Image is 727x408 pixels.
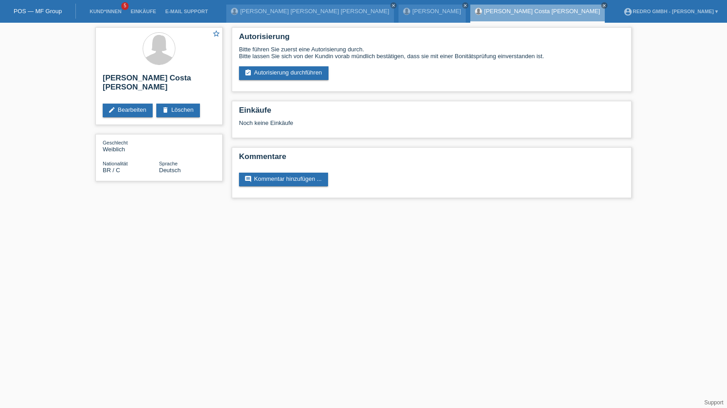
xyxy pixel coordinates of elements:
i: delete [162,106,169,114]
a: account_circleRedro GmbH - [PERSON_NAME] ▾ [619,9,722,14]
span: Nationalität [103,161,128,166]
i: close [463,3,468,8]
a: close [462,2,468,9]
a: close [601,2,607,9]
h2: [PERSON_NAME] Costa [PERSON_NAME] [103,74,215,96]
a: [PERSON_NAME] [413,8,461,15]
i: edit [108,106,115,114]
a: [PERSON_NAME] [PERSON_NAME] [PERSON_NAME] [240,8,389,15]
div: Bitte führen Sie zuerst eine Autorisierung durch. Bitte lassen Sie sich von der Kundin vorab münd... [239,46,624,60]
i: close [602,3,607,8]
a: Einkäufe [126,9,160,14]
span: Sprache [159,161,178,166]
a: commentKommentar hinzufügen ... [239,173,328,186]
span: Deutsch [159,167,181,174]
div: Weiblich [103,139,159,153]
h2: Autorisierung [239,32,624,46]
i: account_circle [623,7,632,16]
a: editBearbeiten [103,104,153,117]
span: Brasilien / C / 06.05.2013 [103,167,120,174]
i: star_border [212,30,220,38]
a: deleteLöschen [156,104,200,117]
span: 5 [121,2,129,10]
i: assignment_turned_in [244,69,252,76]
i: close [391,3,396,8]
a: star_border [212,30,220,39]
h2: Einkäufe [239,106,624,119]
a: assignment_turned_inAutorisierung durchführen [239,66,329,80]
h2: Kommentare [239,152,624,166]
span: Geschlecht [103,140,128,145]
a: E-Mail Support [161,9,213,14]
div: Noch keine Einkäufe [239,119,624,133]
a: [PERSON_NAME] Costa [PERSON_NAME] [484,8,600,15]
a: Kund*innen [85,9,126,14]
i: comment [244,175,252,183]
a: close [390,2,397,9]
a: POS — MF Group [14,8,62,15]
a: Support [704,399,723,406]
